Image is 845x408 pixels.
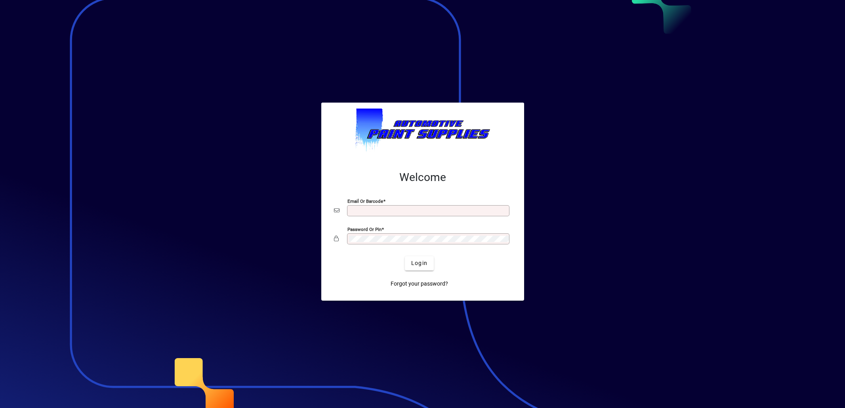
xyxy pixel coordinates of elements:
h2: Welcome [334,171,511,184]
span: Login [411,259,427,267]
span: Forgot your password? [391,280,448,288]
a: Forgot your password? [387,277,451,291]
mat-label: Password or Pin [347,226,381,232]
button: Login [405,256,434,271]
mat-label: Email or Barcode [347,198,383,204]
